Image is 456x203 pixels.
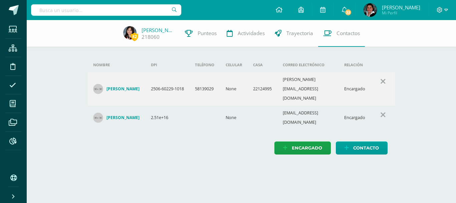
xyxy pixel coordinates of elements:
a: [PERSON_NAME] [93,84,140,94]
th: Correo electrónico [277,58,339,72]
a: Trayectoria [270,20,318,47]
td: Encargado [339,106,371,130]
a: Punteos [180,20,222,47]
span: Trayectoria [286,30,313,37]
img: 30x30 [93,84,103,94]
th: Celular [220,58,248,72]
th: DPI [146,58,190,72]
a: [PERSON_NAME] [142,27,175,33]
span: Actividades [238,30,265,37]
th: Casa [248,58,277,72]
span: Contacto [353,142,379,154]
td: 22124995 [248,72,277,106]
img: 30x30 [93,113,103,123]
span: Encargado [292,142,322,154]
th: Teléfono [190,58,220,72]
a: [PERSON_NAME] [93,113,140,123]
span: Punteos [198,30,217,37]
span: Contactos [336,30,360,37]
td: None [220,106,248,130]
a: Actividades [222,20,270,47]
img: c5e15b6d1c97cfcc5e091a47d8fce03b.png [364,3,377,17]
span: 33 [345,9,352,16]
input: Busca un usuario... [31,4,181,16]
td: [PERSON_NAME][EMAIL_ADDRESS][DOMAIN_NAME] [277,72,339,106]
span: [PERSON_NAME] [382,4,420,11]
h4: [PERSON_NAME] [106,115,140,120]
img: e92664792273a87efa10b54e302a61b7.png [123,26,137,39]
th: Relación [339,58,371,72]
td: [EMAIL_ADDRESS][DOMAIN_NAME] [277,106,339,130]
td: 2506-60229-1018 [146,72,190,106]
a: Encargado [274,141,331,155]
a: Contacto [336,141,388,155]
td: 58139029 [190,72,220,106]
span: 82 [131,32,138,41]
a: Contactos [318,20,365,47]
td: Encargado [339,72,371,106]
span: Mi Perfil [382,10,420,16]
td: 2.51e+16 [146,106,190,130]
td: None [220,72,248,106]
th: Nombre [88,58,146,72]
a: 218060 [142,33,160,40]
h4: [PERSON_NAME] [106,86,140,92]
